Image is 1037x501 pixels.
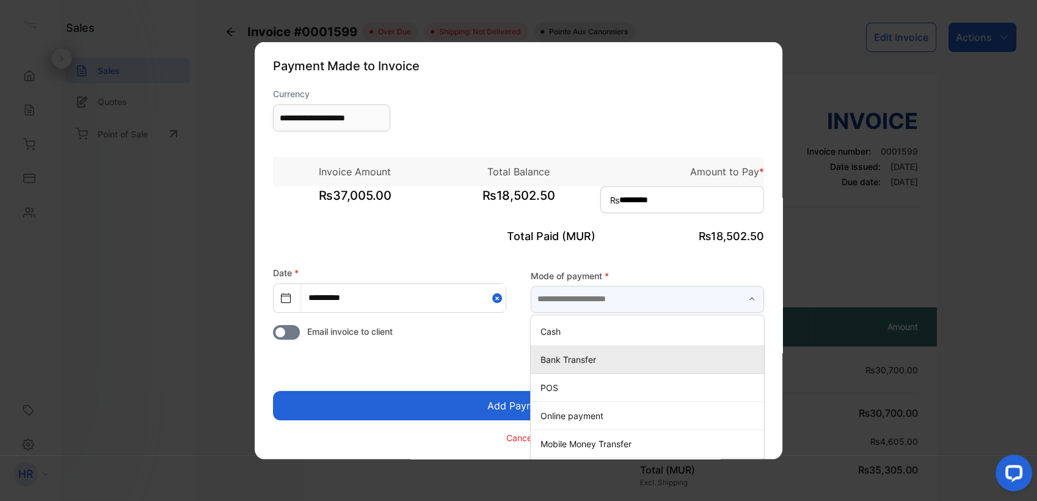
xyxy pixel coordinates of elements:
p: Online payment [540,409,759,422]
p: Cancel [506,431,534,444]
p: Amount to Pay [600,164,764,179]
button: Close [492,284,506,312]
button: Add Payment [273,391,764,420]
p: Payment Made to Invoice [273,57,764,75]
p: Invoice Amount [273,164,437,179]
p: POS [540,381,759,393]
span: ₨37,005.00 [273,186,437,217]
p: Cash [540,324,759,337]
span: ₨18,502.50 [437,186,600,217]
p: Bank Transfer [540,353,759,365]
label: Currency [273,87,390,100]
p: Total Paid (MUR) [437,228,600,244]
span: ₨ [610,194,620,207]
span: Email invoice to client [307,325,393,338]
span: ₨18,502.50 [699,230,764,243]
iframe: LiveChat chat widget [986,450,1037,501]
label: Date [273,268,299,278]
label: Mode of payment [531,269,764,282]
p: Mobile Money Transfer [540,437,759,450]
p: Total Balance [437,164,600,179]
